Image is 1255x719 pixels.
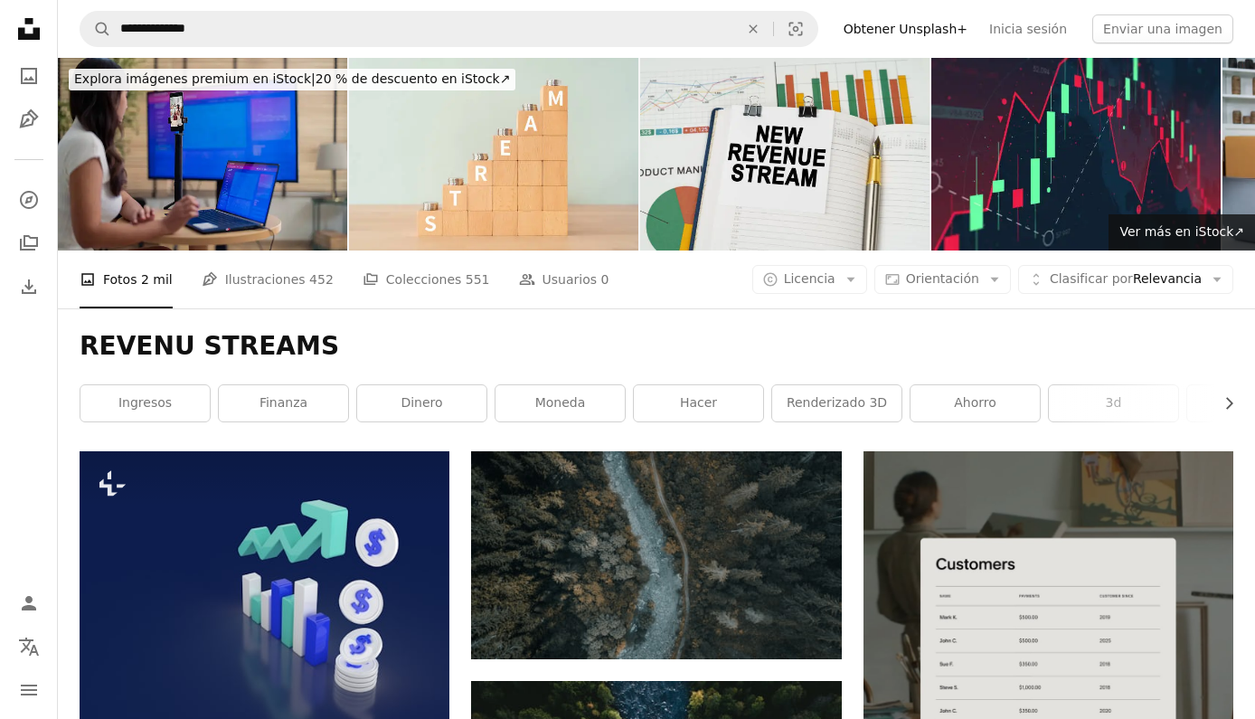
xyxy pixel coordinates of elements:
a: 3d [1049,385,1178,421]
button: Orientación [874,265,1011,294]
div: 20 % de descuento en iStock ↗ [69,69,515,90]
a: finanza [219,385,348,421]
span: Ver más en iStock ↗ [1119,224,1244,239]
a: Obtener Unsplash+ [833,14,978,43]
button: Borrar [733,12,773,46]
a: Ver más en iStock↗ [1109,214,1255,251]
span: 551 [466,270,490,289]
span: Explora imágenes premium en iStock | [74,71,316,86]
a: Iniciar sesión / Registrarse [11,585,47,621]
button: Menú [11,672,47,708]
a: Usuarios 0 [519,251,609,308]
a: Ilustraciones 452 [202,251,334,308]
a: Un grupo de pantallas de ordenador [80,582,449,598]
a: Colecciones [11,225,47,261]
img: Bloques de madera con texto "STREAM" de concepto y monedas. [349,58,638,251]
a: dinero [357,385,486,421]
a: Ilustraciones [11,101,47,137]
a: Explora imágenes premium en iStock|20 % de descuento en iStock↗ [58,58,526,101]
form: Encuentra imágenes en todo el sitio [80,11,818,47]
span: 0 [600,270,609,289]
a: Vista aérea de la carretera entre los árboles [471,547,841,563]
button: Buscar en Unsplash [80,12,111,46]
span: Orientación [906,271,979,286]
a: hacer [634,385,763,421]
a: Explorar [11,182,47,218]
span: Licencia [784,271,835,286]
button: Clasificar porRelevancia [1018,265,1233,294]
img: En los gráficos de negocios hay un bloc de notas con la inscripción - New Revenue Stream [640,58,929,251]
a: ahorro [911,385,1040,421]
a: Fotos [11,58,47,94]
h1: REVENU STREAMS [80,330,1233,363]
a: moneda [495,385,625,421]
button: Enviar una imagen [1092,14,1233,43]
button: Idioma [11,629,47,665]
a: Colecciones 551 [363,251,490,308]
button: Búsqueda visual [774,12,817,46]
button: desplazar lista a la derecha [1213,385,1233,421]
img: Gráfico de análisis del mercado financiero en el fondo del mapa mundial, la caída y la crisis de ... [931,58,1221,251]
span: Clasificar por [1050,271,1133,286]
span: Relevancia [1050,270,1202,289]
a: Historial de descargas [11,269,47,305]
img: Vista aérea de la carretera entre los árboles [471,451,841,659]
button: Licencia [752,265,867,294]
a: Renderizado 3D [772,385,901,421]
img: Una mujer asiática lidera el equipo de ventas en línea utilizando computadoras portátiles y monit... [58,58,347,251]
span: 452 [309,270,334,289]
a: ingresos [80,385,210,421]
a: Inicia sesión [978,14,1078,43]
